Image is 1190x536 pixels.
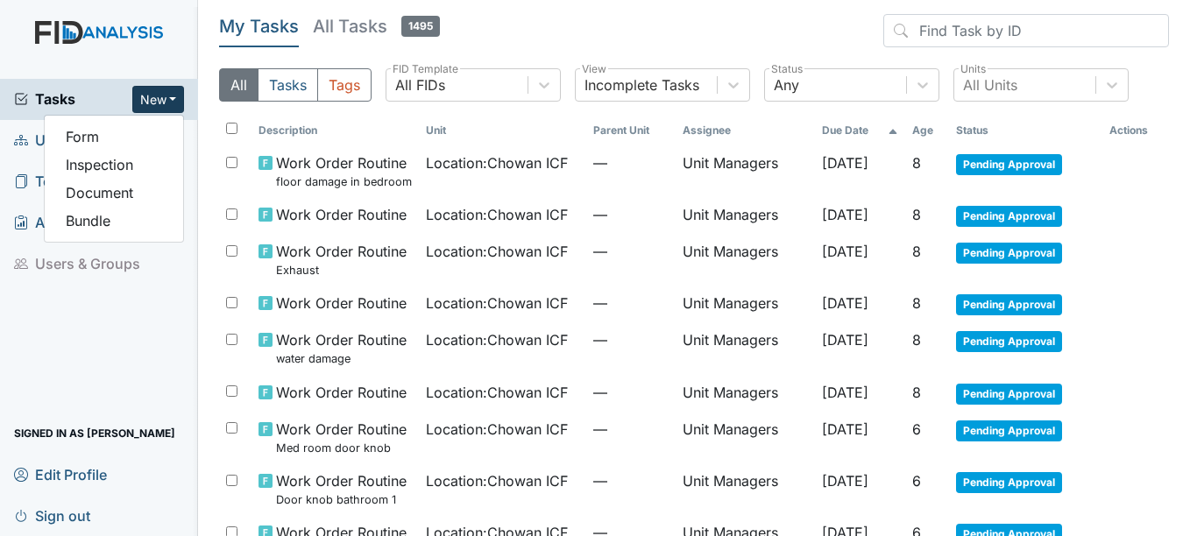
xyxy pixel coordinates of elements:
[276,491,407,508] small: Door knob bathroom 1
[132,86,185,113] button: New
[593,293,669,314] span: —
[276,262,407,279] small: Exhaust
[956,154,1062,175] span: Pending Approval
[317,68,372,102] button: Tags
[956,331,1062,352] span: Pending Approval
[912,243,921,260] span: 8
[956,420,1062,441] span: Pending Approval
[14,461,107,488] span: Edit Profile
[956,294,1062,315] span: Pending Approval
[276,382,407,403] span: Work Order Routine
[912,472,921,490] span: 6
[593,241,669,262] span: —
[815,116,905,145] th: Toggle SortBy
[426,382,568,403] span: Location : Chowan ICF
[676,375,815,412] td: Unit Managers
[426,204,568,225] span: Location : Chowan ICF
[14,209,92,236] span: Analysis
[313,14,440,39] h5: All Tasks
[276,329,407,367] span: Work Order Routine water damage
[912,154,921,172] span: 8
[1102,116,1169,145] th: Actions
[276,419,407,456] span: Work Order Routine Med room door knob
[676,116,815,145] th: Assignee
[593,329,669,350] span: —
[883,14,1169,47] input: Find Task by ID
[774,74,799,95] div: Any
[219,68,259,102] button: All
[14,127,70,154] span: Units
[276,350,407,367] small: water damage
[593,204,669,225] span: —
[956,206,1062,227] span: Pending Approval
[912,384,921,401] span: 8
[676,197,815,234] td: Unit Managers
[226,123,237,134] input: Toggle All Rows Selected
[676,145,815,197] td: Unit Managers
[676,412,815,463] td: Unit Managers
[676,322,815,374] td: Unit Managers
[593,382,669,403] span: —
[276,440,407,456] small: Med room door knob
[426,329,568,350] span: Location : Chowan ICF
[905,116,950,145] th: Toggle SortBy
[276,173,412,190] small: floor damage in bedroom
[822,206,868,223] span: [DATE]
[45,179,183,207] a: Document
[258,68,318,102] button: Tasks
[45,123,183,151] a: Form
[822,420,868,438] span: [DATE]
[822,294,868,312] span: [DATE]
[676,463,815,515] td: Unit Managers
[949,116,1101,145] th: Toggle SortBy
[822,154,868,172] span: [DATE]
[912,331,921,349] span: 8
[14,420,175,447] span: Signed in as [PERSON_NAME]
[593,152,669,173] span: —
[912,294,921,312] span: 8
[45,207,183,235] a: Bundle
[401,16,440,37] span: 1495
[912,420,921,438] span: 6
[956,384,1062,405] span: Pending Approval
[219,68,372,102] div: Type filter
[395,74,445,95] div: All FIDs
[593,470,669,491] span: —
[822,243,868,260] span: [DATE]
[14,168,103,195] span: Templates
[14,502,90,529] span: Sign out
[219,14,299,39] h5: My Tasks
[276,293,407,314] span: Work Order Routine
[276,204,407,225] span: Work Order Routine
[276,470,407,508] span: Work Order Routine Door knob bathroom 1
[426,470,568,491] span: Location : Chowan ICF
[822,331,868,349] span: [DATE]
[426,419,568,440] span: Location : Chowan ICF
[586,116,676,145] th: Toggle SortBy
[276,152,412,190] span: Work Order Routine floor damage in bedroom
[822,472,868,490] span: [DATE]
[676,234,815,286] td: Unit Managers
[251,116,419,145] th: Toggle SortBy
[14,88,132,109] a: Tasks
[963,74,1017,95] div: All Units
[45,151,183,179] a: Inspection
[822,384,868,401] span: [DATE]
[426,241,568,262] span: Location : Chowan ICF
[419,116,586,145] th: Toggle SortBy
[593,419,669,440] span: —
[956,472,1062,493] span: Pending Approval
[426,152,568,173] span: Location : Chowan ICF
[584,74,699,95] div: Incomplete Tasks
[276,241,407,279] span: Work Order Routine Exhaust
[956,243,1062,264] span: Pending Approval
[676,286,815,322] td: Unit Managers
[912,206,921,223] span: 8
[426,293,568,314] span: Location : Chowan ICF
